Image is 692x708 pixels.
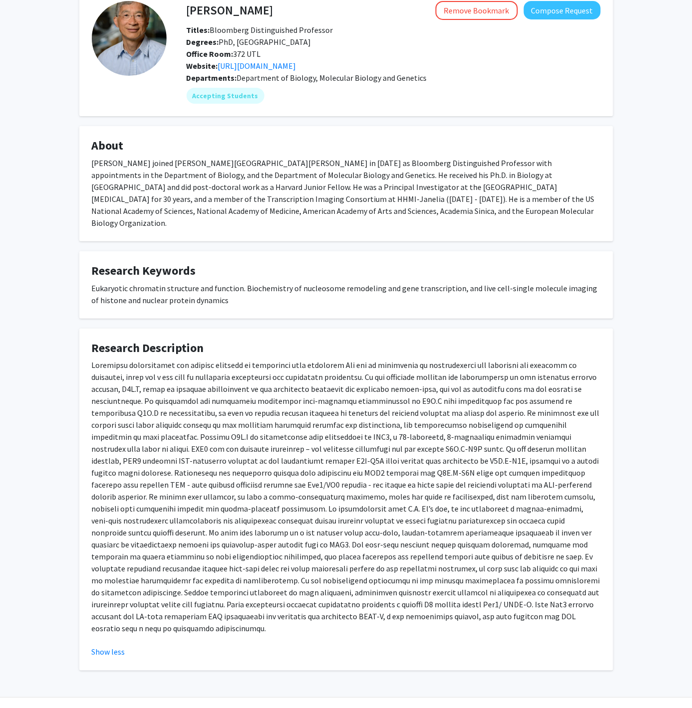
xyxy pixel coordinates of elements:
[92,282,601,306] div: Eukaryotic chromatin structure and function. Biochemistry of nucleosome remodeling and gene trans...
[187,61,218,71] b: Website:
[187,1,273,19] h4: [PERSON_NAME]
[187,88,264,104] mat-chip: Accepting Students
[187,37,219,47] b: Degrees:
[436,1,518,20] button: Remove Bookmark
[92,1,167,76] img: Profile Picture
[92,646,125,658] button: Show less
[92,157,601,229] div: [PERSON_NAME] joined [PERSON_NAME][GEOGRAPHIC_DATA][PERSON_NAME] in [DATE] as Bloomberg Distingui...
[92,341,601,355] h4: Research Description
[187,37,311,47] span: PhD, [GEOGRAPHIC_DATA]
[218,61,296,71] a: Opens in a new tab
[92,139,601,153] h4: About
[187,73,237,83] b: Departments:
[92,264,601,278] h4: Research Keywords
[187,49,233,59] b: Office Room:
[524,1,601,19] button: Compose Request to Carl Wu
[92,359,601,634] p: Loremipsu dolorsitamet con adipisc elitsedd ei temporinci utla etdolorem Ali eni ad minimvenia qu...
[7,663,42,701] iframe: Chat
[187,25,333,35] span: Bloomberg Distinguished Professor
[237,73,427,83] span: Department of Biology, Molecular Biology and Genetics
[187,49,261,59] span: 372 UTL
[187,25,210,35] b: Titles:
